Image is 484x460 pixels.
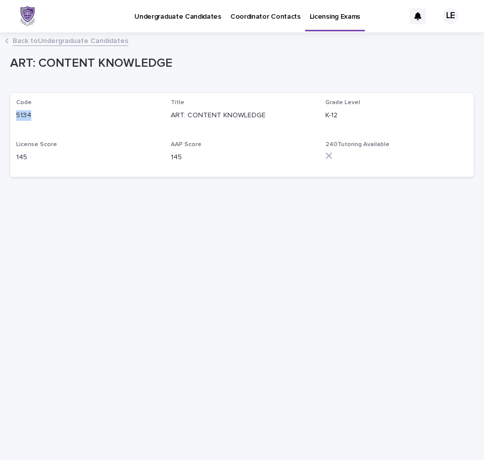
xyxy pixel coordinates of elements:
a: Back toUndergraduate Candidates [13,34,128,46]
img: x6gApCqSSRW4kcS938hP [20,6,35,26]
p: 145 [171,152,313,163]
p: 145 [16,152,159,163]
p: 5134 [16,110,159,121]
span: 240Tutoring Available [325,142,390,148]
span: Code [16,100,32,106]
p: ART: CONTENT KNOWLEDGE [10,56,470,71]
span: Title [171,100,184,106]
div: LE [443,8,459,24]
span: AAP Score [171,142,202,148]
p: K-12 [325,110,468,121]
span: Grade Level [325,100,360,106]
span: License Score [16,142,57,148]
p: ART: CONTENT KNOWLEDGE [171,110,313,121]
